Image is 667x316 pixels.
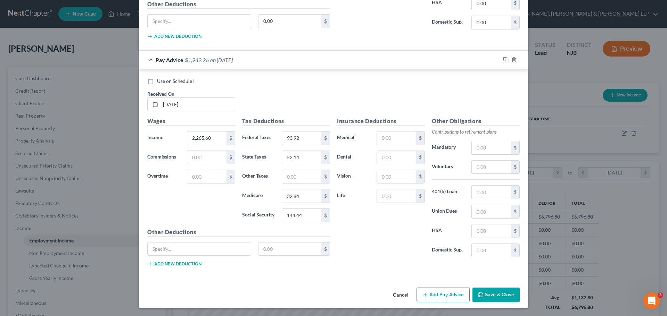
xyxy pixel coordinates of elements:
div: $ [227,151,235,164]
label: Union Dues [428,205,468,219]
label: Medicare [239,189,278,203]
button: Add new deduction [147,261,201,267]
label: Commissions [144,151,183,164]
div: $ [227,170,235,183]
div: $ [227,131,235,145]
input: 0.00 [282,151,321,164]
input: 0.00 [472,186,511,199]
div: $ [416,170,425,183]
input: 0.00 [258,242,322,256]
p: Contributions to retirement plans [432,128,520,135]
input: 0.00 [472,224,511,238]
div: $ [416,151,425,164]
label: Federal Taxes [239,131,278,145]
label: Overtime [144,170,183,183]
button: Add new deduction [147,34,201,39]
h5: Other Obligations [432,117,520,126]
input: Specify... [148,242,251,256]
input: 0.00 [472,16,511,29]
button: Add Pay Advice [417,288,470,302]
label: Domestic Sup. [428,244,468,257]
input: 0.00 [377,131,416,145]
button: Cancel [387,288,414,302]
label: Social Security [239,208,278,222]
label: Other Taxes [239,170,278,183]
label: Medical [333,131,373,145]
span: Use on Schedule I [157,78,195,84]
div: $ [321,209,330,222]
input: 0.00 [472,244,511,257]
span: 3 [658,292,663,298]
input: 0.00 [472,205,511,218]
div: $ [321,189,330,203]
div: $ [321,131,330,145]
h5: Wages [147,117,235,126]
div: $ [321,15,330,28]
div: $ [416,189,425,203]
input: 0.00 [187,131,227,145]
label: 401(k) Loan [428,185,468,199]
div: $ [511,224,519,238]
span: on [DATE] [210,57,233,63]
input: MM/DD/YYYY [160,98,235,111]
div: $ [321,242,330,256]
iframe: Intercom live chat [643,292,660,309]
div: $ [511,205,519,218]
input: 0.00 [282,209,321,222]
input: 0.00 [377,151,416,164]
input: 0.00 [282,131,321,145]
div: $ [321,151,330,164]
input: 0.00 [472,161,511,174]
label: Dental [333,151,373,164]
button: Save & Close [472,288,520,302]
input: 0.00 [472,141,511,154]
input: 0.00 [377,189,416,203]
div: $ [511,161,519,174]
div: $ [511,186,519,199]
input: 0.00 [377,170,416,183]
div: $ [511,141,519,154]
input: 0.00 [282,170,321,183]
div: $ [511,244,519,257]
input: 0.00 [187,151,227,164]
label: Vision [333,170,373,183]
div: $ [321,170,330,183]
div: $ [511,16,519,29]
input: 0.00 [282,189,321,203]
span: Income [147,134,163,140]
label: HSA [428,224,468,238]
label: Life [333,189,373,203]
h5: Insurance Deductions [337,117,425,126]
label: Mandatory [428,141,468,155]
h5: Other Deductions [147,228,330,237]
span: Pay Advice [156,57,183,63]
h5: Tax Deductions [242,117,330,126]
input: 0.00 [187,170,227,183]
input: 0.00 [258,15,322,28]
span: $1,942.26 [185,57,209,63]
label: Domestic Sup. [428,16,468,29]
input: Specify... [148,15,251,28]
label: State Taxes [239,151,278,164]
div: $ [416,131,425,145]
span: Received On [147,91,174,97]
label: Voluntary [428,160,468,174]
